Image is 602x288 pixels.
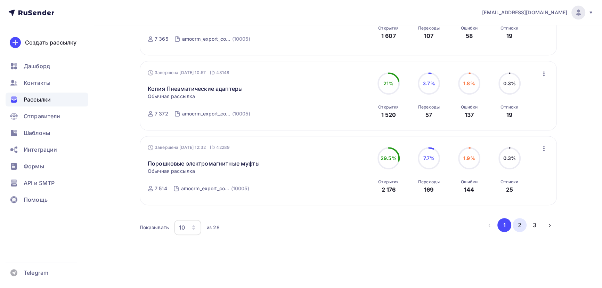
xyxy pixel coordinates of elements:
a: Копия Пневматические адаптеры [148,85,243,93]
a: amocrm_export_contacts_[DATE] (10005) [180,183,250,194]
span: Рассылки [24,95,51,104]
div: Открытия [378,25,399,31]
a: [EMAIL_ADDRESS][DOMAIN_NAME] [482,6,594,19]
a: amocrm_export_contacts_[DATE] (10005) [181,108,251,119]
span: ID [210,69,215,76]
div: 58 [466,32,473,40]
span: 1.9% [463,155,475,161]
a: Рассылки [6,93,88,106]
div: 10 [179,223,185,232]
div: 2 176 [381,185,396,194]
span: API и SMTP [24,179,55,187]
div: 137 [465,111,474,119]
div: Переходы [418,25,440,31]
button: Go to page 1 [497,218,511,232]
div: 169 [424,185,433,194]
span: 21% [383,80,393,86]
span: Контакты [24,79,50,87]
div: amocrm_export_contacts_[DATE] [182,35,231,42]
div: Открытия [378,179,399,185]
span: Telegram [24,269,48,277]
span: Обычная рассылка [148,93,195,100]
div: amocrm_export_contacts_[DATE] [182,110,231,117]
div: Завершена [DATE] 12:32 [148,144,230,151]
div: Показывать [140,224,169,231]
span: 7.7% [423,155,434,161]
a: Дашборд [6,59,88,73]
span: 3.7% [423,80,435,86]
span: 43148 [216,69,229,76]
div: 1 607 [381,32,396,40]
button: 10 [174,219,202,235]
button: Go to page 2 [513,218,527,232]
span: Интеграции [24,145,57,154]
span: Дашборд [24,62,50,70]
div: 7 365 [155,35,168,42]
div: 57 [425,111,432,119]
div: amocrm_export_contacts_[DATE] [181,185,230,192]
div: Переходы [418,104,440,110]
div: 19 [506,111,512,119]
div: (10005) [231,185,249,192]
a: Шаблоны [6,126,88,140]
span: 29.5% [381,155,397,161]
div: 7 372 [155,110,168,117]
span: 0.3% [503,155,516,161]
div: Отписки [501,104,518,110]
div: Отписки [501,179,518,185]
div: Создать рассылку [25,38,76,47]
div: (10005) [232,110,250,117]
div: Ошибки [461,25,478,31]
span: Формы [24,162,44,170]
span: 42289 [216,144,230,151]
div: из 28 [206,224,220,231]
span: 0.3% [503,80,516,86]
div: Ошибки [461,179,478,185]
ul: Pagination [482,218,557,232]
span: Шаблоны [24,129,50,137]
div: 107 [424,32,433,40]
span: [EMAIL_ADDRESS][DOMAIN_NAME] [482,9,567,16]
a: Отправители [6,109,88,123]
span: Отправители [24,112,60,120]
span: ID [210,144,215,151]
a: amocrm_export_contacts_[DATE] (10005) [181,33,251,45]
div: Переходы [418,179,440,185]
span: Обычная рассылка [148,168,195,175]
span: Помощь [24,195,48,204]
a: Формы [6,159,88,173]
div: 7 514 [155,185,167,192]
div: (10005) [232,35,250,42]
button: Go to next page [543,218,557,232]
a: Порошковые электромагнитные муфты [148,159,260,168]
div: Ошибки [461,104,478,110]
div: Открытия [378,104,399,110]
div: 144 [464,185,474,194]
div: Завершена [DATE] 10:57 [148,69,229,76]
button: Go to page 3 [528,218,542,232]
div: 25 [506,185,513,194]
div: 19 [506,32,512,40]
a: Контакты [6,76,88,90]
span: 1.8% [463,80,475,86]
div: Отписки [501,25,518,31]
div: 1 520 [381,111,396,119]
